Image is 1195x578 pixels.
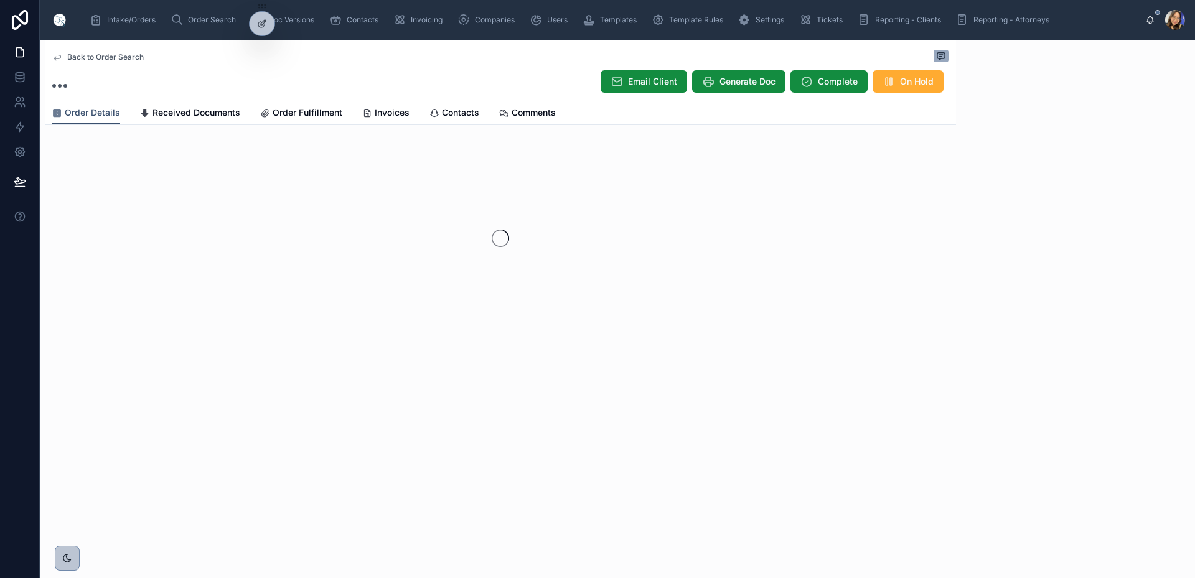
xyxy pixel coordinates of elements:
button: Email Client [601,70,687,93]
a: Templates [579,9,645,31]
a: Comments [499,101,556,126]
a: Doc Versions [247,9,323,31]
span: Settings [756,15,784,25]
span: Users [547,15,568,25]
a: Contacts [326,9,387,31]
span: Contacts [442,106,479,119]
span: Order Details [65,106,120,119]
span: Doc Versions [268,15,314,25]
span: On Hold [900,75,934,88]
a: Received Documents [140,101,240,126]
span: Invoicing [411,15,443,25]
span: Order Fulfillment [273,106,342,119]
a: Settings [734,9,793,31]
span: Companies [475,15,515,25]
span: Reporting - Clients [875,15,941,25]
a: Reporting - Clients [854,9,950,31]
a: Users [526,9,576,31]
span: Received Documents [152,106,240,119]
button: Generate Doc [692,70,785,93]
a: Reporting - Attorneys [952,9,1058,31]
span: Template Rules [669,15,723,25]
a: Invoicing [390,9,451,31]
span: Reporting - Attorneys [973,15,1049,25]
a: Tickets [795,9,851,31]
span: Order Search [188,15,236,25]
a: Companies [454,9,523,31]
button: Complete [790,70,868,93]
a: Back to Order Search [52,52,144,62]
span: Comments [512,106,556,119]
span: Contacts [347,15,378,25]
span: Tickets [817,15,843,25]
a: Order Search [167,9,245,31]
a: Invoices [362,101,410,126]
span: Email Client [628,75,677,88]
div: scrollable content [80,6,1145,34]
span: Intake/Orders [107,15,156,25]
span: Complete [818,75,858,88]
a: Template Rules [648,9,732,31]
a: Order Fulfillment [260,101,342,126]
span: Invoices [375,106,410,119]
a: Intake/Orders [86,9,164,31]
span: Templates [600,15,637,25]
img: App logo [50,10,70,30]
button: On Hold [873,70,944,93]
span: Back to Order Search [67,52,144,62]
a: Contacts [429,101,479,126]
span: Generate Doc [719,75,776,88]
a: Order Details [52,101,120,125]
